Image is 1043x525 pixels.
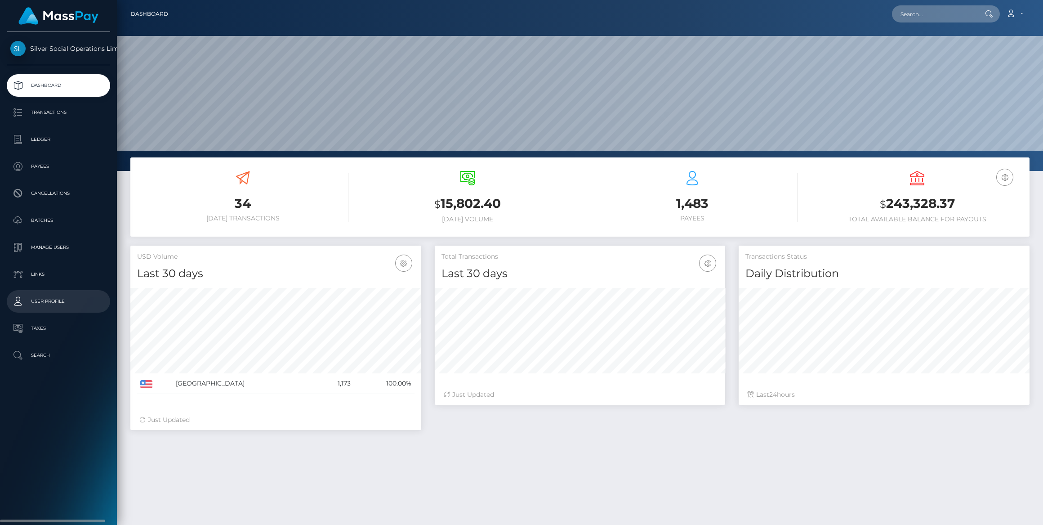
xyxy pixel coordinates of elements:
[7,209,110,232] a: Batches
[587,195,798,212] h3: 1,483
[10,41,26,56] img: Silver Social Operations Limited
[7,74,110,97] a: Dashboard
[7,290,110,313] a: User Profile
[745,252,1023,261] h5: Transactions Status
[7,182,110,205] a: Cancellations
[10,241,107,254] p: Manage Users
[769,390,777,399] span: 24
[7,101,110,124] a: Transactions
[441,252,719,261] h5: Total Transactions
[7,155,110,178] a: Payees
[7,236,110,259] a: Manage Users
[18,7,98,25] img: MassPay Logo
[137,215,348,222] h6: [DATE] Transactions
[10,349,107,362] p: Search
[10,133,107,146] p: Ledger
[140,380,152,388] img: US.png
[587,215,798,222] h6: Payees
[10,295,107,308] p: User Profile
[745,266,1023,282] h4: Daily Distribution
[7,263,110,286] a: Links
[7,45,110,53] span: Silver Social Operations Limited
[7,317,110,340] a: Taxes
[137,252,415,261] h5: USD Volume
[892,5,976,22] input: Search...
[137,195,348,212] h3: 34
[137,266,415,282] h4: Last 30 days
[880,198,886,211] small: $
[444,390,717,399] div: Just Updated
[10,79,107,92] p: Dashboard
[748,390,1021,399] div: Last hours
[362,195,573,213] h3: 15,802.40
[10,322,107,335] p: Taxes
[811,215,1023,223] h6: Total Available Balance for Payouts
[7,344,110,367] a: Search
[173,373,317,394] td: [GEOGRAPHIC_DATA]
[10,160,107,173] p: Payees
[317,373,354,394] td: 1,173
[10,106,107,119] p: Transactions
[354,373,415,394] td: 100.00%
[441,266,719,282] h4: Last 30 days
[434,198,441,211] small: $
[811,195,1023,213] h3: 243,328.37
[131,4,168,23] a: Dashboard
[7,128,110,151] a: Ledger
[139,415,412,425] div: Just Updated
[362,215,573,223] h6: [DATE] Volume
[10,187,107,200] p: Cancellations
[10,214,107,227] p: Batches
[10,268,107,281] p: Links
